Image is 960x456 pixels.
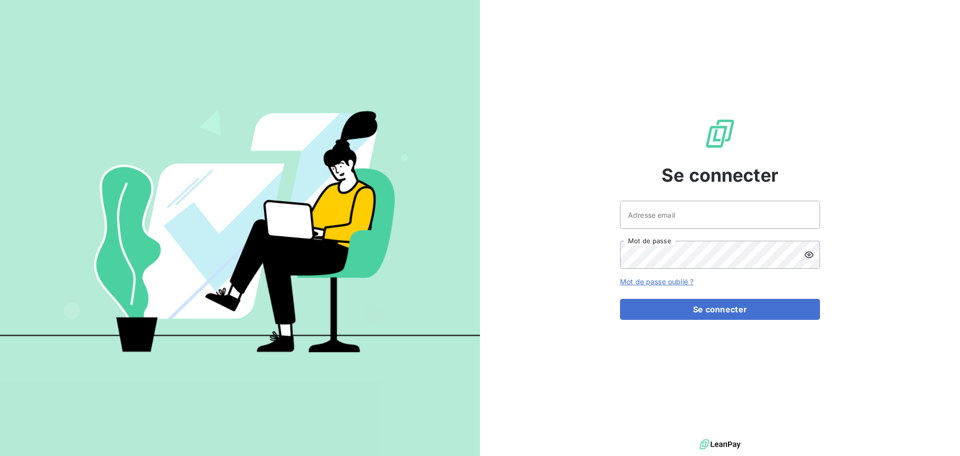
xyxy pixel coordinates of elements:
input: placeholder [620,201,820,229]
span: Se connecter [661,162,778,189]
img: logo [699,437,740,452]
button: Se connecter [620,299,820,320]
a: Mot de passe oublié ? [620,277,693,286]
img: Logo LeanPay [704,118,736,150]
